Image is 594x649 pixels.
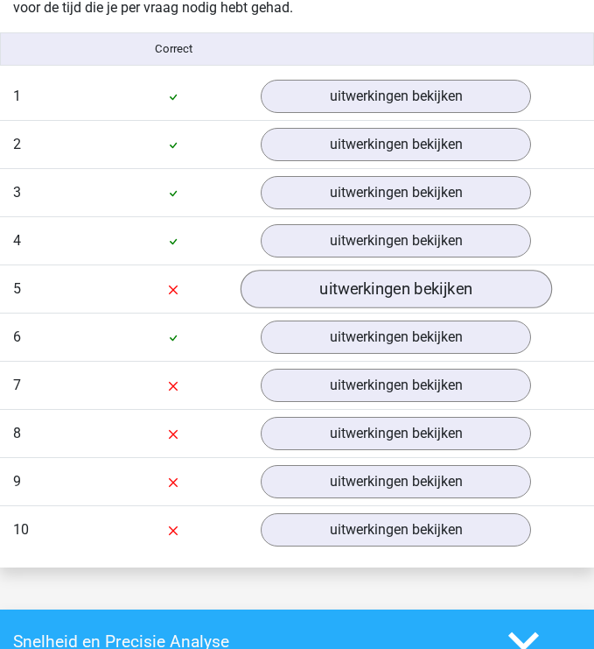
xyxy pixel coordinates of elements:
[13,184,21,201] span: 3
[100,40,248,58] div: Correct
[261,513,532,547] a: uitwerkingen bekijken
[261,417,532,450] a: uitwerkingen bekijken
[13,377,21,393] span: 7
[13,88,21,104] span: 1
[13,521,29,538] span: 10
[13,328,21,345] span: 6
[13,232,21,249] span: 4
[261,176,532,209] a: uitwerkingen bekijken
[261,224,532,257] a: uitwerkingen bekijken
[241,270,552,308] a: uitwerkingen bekijken
[261,321,532,354] a: uitwerkingen bekijken
[13,425,21,441] span: 8
[261,128,532,161] a: uitwerkingen bekijken
[261,465,532,498] a: uitwerkingen bekijken
[261,369,532,402] a: uitwerkingen bekijken
[13,136,21,152] span: 2
[13,280,21,297] span: 5
[13,473,21,490] span: 9
[261,80,532,113] a: uitwerkingen bekijken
